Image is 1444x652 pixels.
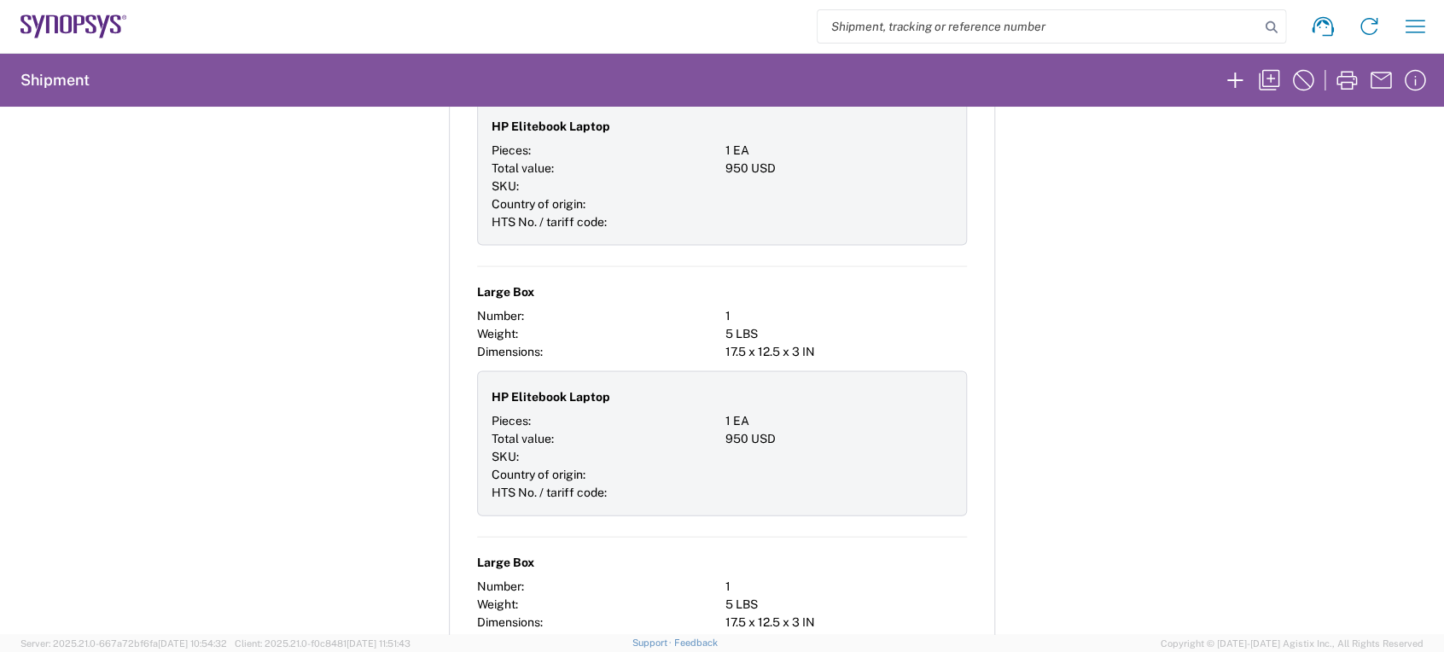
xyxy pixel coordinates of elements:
a: Support [632,637,674,648]
span: Large Box [477,553,534,571]
span: [DATE] 11:51:43 [346,638,410,649]
span: [DATE] 10:54:32 [158,638,227,649]
span: Pieces: [492,413,531,427]
span: HP Elitebook Laptop [492,387,610,405]
span: Dimensions: [477,344,543,358]
span: Large Box [477,282,534,300]
h2: Shipment [20,70,90,90]
div: 950 USD [725,429,952,447]
span: Weight: [477,326,518,340]
span: Weight: [477,597,518,610]
div: 17.5 x 12.5 x 3 IN [725,613,967,631]
span: Number: [477,579,524,592]
span: HTS No. / tariff code: [492,214,607,228]
span: Server: 2025.21.0-667a72bf6fa [20,638,227,649]
div: 5 LBS [725,595,967,613]
div: 1 [725,577,967,595]
div: 950 USD [725,159,952,177]
span: Copyright © [DATE]-[DATE] Agistix Inc., All Rights Reserved [1161,636,1424,651]
span: HP Elitebook Laptop [492,117,610,135]
span: Dimensions: [477,614,543,628]
div: 1 EA [725,141,952,159]
div: 1 [725,306,967,324]
span: Country of origin: [492,467,585,480]
span: Client: 2025.21.0-f0c8481 [235,638,410,649]
div: 5 LBS [725,324,967,342]
input: Shipment, tracking or reference number [818,10,1260,43]
span: Pieces: [492,143,531,156]
div: 1 EA [725,411,952,429]
div: 17.5 x 12.5 x 3 IN [725,342,967,360]
span: Country of origin: [492,196,585,210]
a: Feedback [674,637,718,648]
span: Number: [477,308,524,322]
span: HTS No. / tariff code: [492,485,607,498]
span: Total value: [492,431,554,445]
span: SKU: [492,178,519,192]
span: SKU: [492,449,519,463]
span: Total value: [492,160,554,174]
